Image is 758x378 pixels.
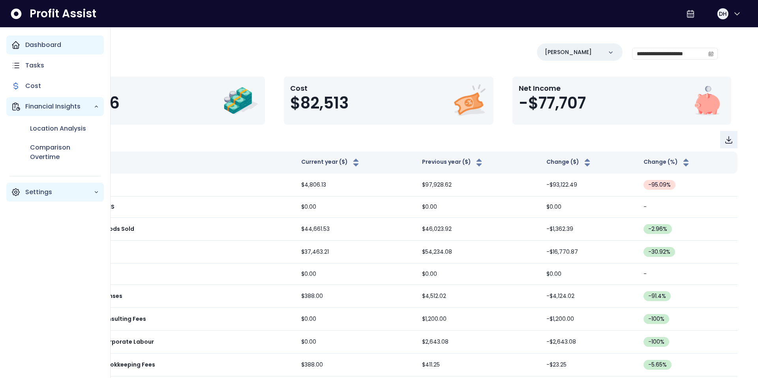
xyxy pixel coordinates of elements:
td: -$16,770.87 [540,241,638,264]
td: -$93,122.49 [540,174,638,196]
td: $37,463.21 [295,241,415,264]
td: -$4,124.02 [540,285,638,308]
td: $4,806.13 [295,174,415,196]
td: $0.00 [540,196,638,218]
button: Change ($) [546,158,592,167]
td: $0.00 [540,264,638,285]
td: $97,928.62 [416,174,540,196]
td: - [637,264,737,285]
td: $0.00 [416,264,540,285]
img: Net Income [689,83,725,118]
td: $2,643.08 [416,331,540,354]
span: -91.4 % [648,292,666,300]
p: Cost [290,83,349,94]
span: -100 % [648,338,664,346]
span: -2.96 % [648,225,667,233]
span: DH [719,10,727,18]
td: -$1,200.00 [540,308,638,331]
td: -$23.25 [540,354,638,376]
td: $0.00 [295,331,415,354]
svg: calendar [708,51,714,56]
td: $44,661.53 [295,218,415,241]
p: [PERSON_NAME] [545,48,592,56]
td: $46,023.92 [416,218,540,241]
button: Current year ($) [301,158,361,167]
td: $0.00 [295,196,415,218]
p: Settings [25,187,94,197]
td: $0.00 [416,196,540,218]
td: $1,200.00 [416,308,540,331]
span: -100 % [648,315,664,323]
p: Comparison Overtime [30,143,99,162]
td: $4,512.02 [416,285,540,308]
span: -30.92 % [648,248,670,256]
img: Revenue [223,83,259,118]
td: -$2,643.08 [540,331,638,354]
td: $411.25 [416,354,540,376]
p: Financial Insights [25,102,94,111]
p: Location Analysis [30,124,86,133]
p: Cost [25,81,41,91]
img: Cost [452,83,487,118]
p: Tasks [25,61,44,70]
span: Profit Assist [30,7,96,21]
td: $388.00 [295,354,415,376]
span: -95.09 % [648,181,671,189]
td: $54,234.08 [416,241,540,264]
span: $82,513 [290,94,349,112]
span: -5.65 % [648,361,667,369]
p: 8102 Corporate Labour [87,338,154,346]
p: 8209 Bookkeeping Fees [87,361,155,369]
td: - [637,196,737,218]
p: Net Income [519,83,586,94]
span: -$77,707 [519,94,586,112]
p: Dashboard [25,40,61,50]
td: $388.00 [295,285,415,308]
p: 8101 Consulting Fees [87,315,146,323]
td: -$1,362.39 [540,218,638,241]
button: Previous year ($) [422,158,484,167]
button: Download [720,131,737,148]
td: $0.00 [295,308,415,331]
button: Change (%) [644,158,691,167]
td: $0.00 [295,264,415,285]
